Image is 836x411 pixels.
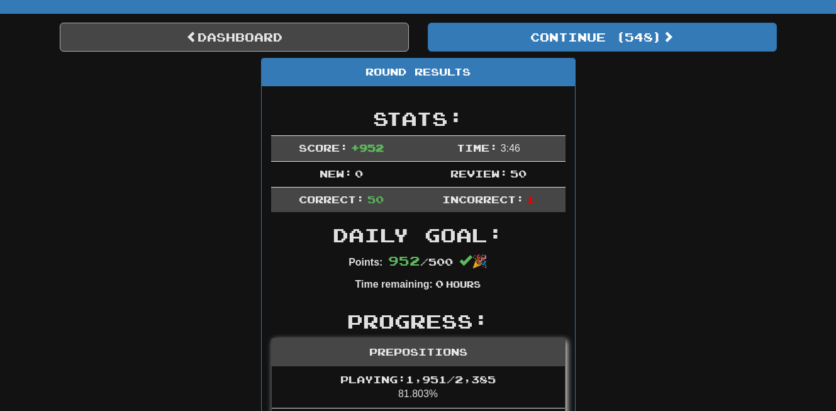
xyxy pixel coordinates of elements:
[271,311,566,332] h2: Progress:
[60,23,409,52] a: Dashboard
[459,254,488,268] span: 🎉
[527,193,535,205] span: 1
[450,167,508,179] span: Review:
[272,339,565,366] div: Prepositions
[388,253,420,268] span: 952
[340,373,496,385] span: Playing: 1,951 / 2,385
[355,279,433,290] strong: Time remaining:
[320,167,352,179] span: New:
[442,193,524,205] span: Incorrect:
[299,193,364,205] span: Correct:
[435,278,443,290] span: 0
[388,256,453,267] span: / 500
[428,23,777,52] button: Continue (548)
[271,225,566,245] h2: Daily Goal:
[510,167,527,179] span: 50
[272,366,565,409] li: 81.803%
[501,143,520,154] span: 3 : 46
[348,257,382,267] strong: Points:
[271,108,566,129] h2: Stats:
[446,279,481,290] small: Hours
[351,142,384,154] span: + 952
[355,167,363,179] span: 0
[262,59,575,86] div: Round Results
[299,142,348,154] span: Score:
[367,193,384,205] span: 50
[457,142,498,154] span: Time:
